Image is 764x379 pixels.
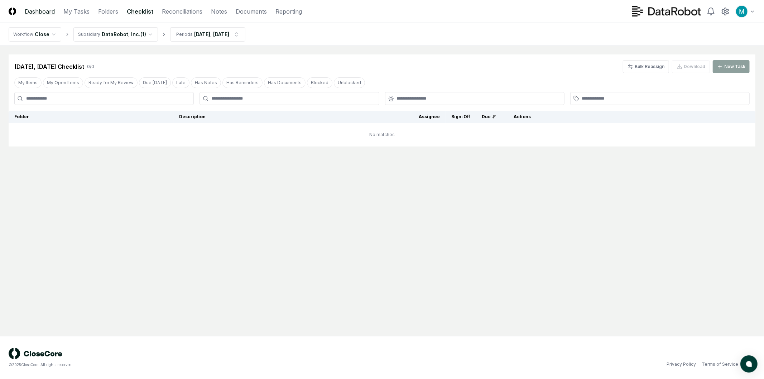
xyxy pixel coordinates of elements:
div: Subsidiary [78,31,100,38]
button: Has Reminders [222,77,263,88]
a: Reporting [275,7,302,16]
a: Privacy Policy [667,361,696,368]
button: Has Documents [264,77,306,88]
button: atlas-launcher [740,355,758,373]
button: Periods[DATE], [DATE] [170,27,245,42]
img: logo [9,348,62,359]
div: Actions [508,114,750,120]
div: 0 / 0 [87,63,94,70]
nav: breadcrumb [9,27,245,42]
img: ACg8ocIk6UVBSJ1Mh_wKybhGNOx8YD4zQOa2rDZHjRd5UfivBFfoWA=s96-c [736,6,748,17]
th: Description [174,111,413,123]
button: Has Notes [191,77,221,88]
button: My Items [14,77,42,88]
button: Unblocked [334,77,365,88]
button: Late [172,77,189,88]
button: Blocked [307,77,332,88]
div: Workflow [13,31,33,38]
th: Sign-Off [446,111,476,123]
button: Due Today [139,77,171,88]
div: Due [482,114,496,120]
td: No matches [9,123,755,147]
button: Bulk Reassign [623,60,669,73]
div: © 2025 CloseCore. All rights reserved. [9,362,382,368]
button: My Open Items [43,77,83,88]
div: Periods [176,31,193,38]
div: [DATE], [DATE] [194,30,229,38]
th: Assignee [413,111,446,123]
img: Logo [9,8,16,15]
th: Folder [9,111,174,123]
a: Checklist [127,7,153,16]
a: Reconciliations [162,7,202,16]
a: Folders [98,7,118,16]
a: My Tasks [63,7,90,16]
button: Ready for My Review [85,77,138,88]
a: Notes [211,7,227,16]
img: DataRobot logo [632,6,701,16]
a: Dashboard [25,7,55,16]
a: Terms of Service [702,361,738,368]
a: Documents [236,7,267,16]
div: [DATE], [DATE] Checklist [14,62,84,71]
